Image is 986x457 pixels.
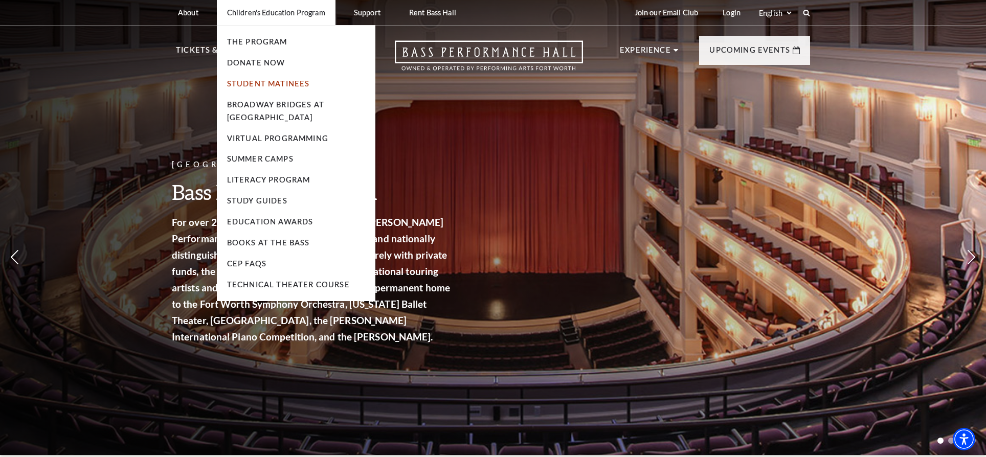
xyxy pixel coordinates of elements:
[227,154,294,163] a: Summer Camps
[176,44,253,62] p: Tickets & Events
[227,238,310,247] a: Books At The Bass
[227,259,266,268] a: CEP Faqs
[409,8,456,17] p: Rent Bass Hall
[172,179,453,205] h3: Bass Performance Hall
[227,280,350,289] a: Technical Theater Course
[227,100,324,122] a: Broadway Bridges at [GEOGRAPHIC_DATA]
[227,196,287,205] a: Study Guides
[709,44,790,62] p: Upcoming Events
[227,79,310,88] a: Student Matinees
[178,8,198,17] p: About
[620,44,671,62] p: Experience
[757,8,793,18] select: Select:
[227,175,310,184] a: Literacy Program
[227,217,313,226] a: Education Awards
[172,158,453,171] p: [GEOGRAPHIC_DATA], [US_STATE]
[953,428,975,450] div: Accessibility Menu
[354,8,380,17] p: Support
[227,37,287,46] a: The Program
[172,216,450,342] strong: For over 25 years, the [PERSON_NAME] and [PERSON_NAME] Performance Hall has been a Fort Worth ico...
[227,8,325,17] p: Children's Education Program
[227,58,285,67] a: Donate Now
[227,134,328,143] a: Virtual Programming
